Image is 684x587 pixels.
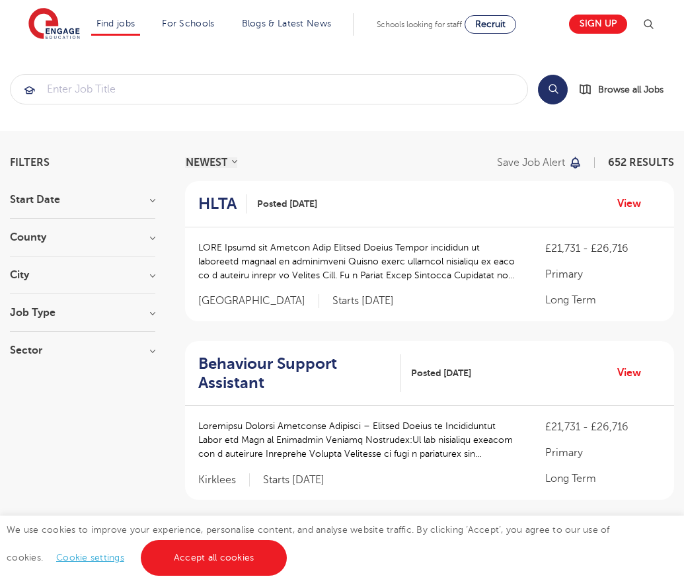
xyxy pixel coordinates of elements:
a: Cookie settings [56,553,124,563]
span: [GEOGRAPHIC_DATA] [198,294,319,308]
h2: HLTA [198,194,237,214]
p: Long Term [545,292,661,308]
span: Browse all Jobs [598,82,664,97]
a: Sign up [569,15,627,34]
a: Recruit [465,15,516,34]
button: Save job alert [497,157,582,168]
p: Primary [545,445,661,461]
span: Recruit [475,19,506,29]
span: We use cookies to improve your experience, personalise content, and analyse website traffic. By c... [7,525,610,563]
a: HLTA [198,194,247,214]
a: Browse all Jobs [578,82,674,97]
p: £21,731 - £26,716 [545,241,661,256]
p: Long Term [545,471,661,487]
h3: City [10,270,155,280]
p: Loremipsu Dolorsi Ametconse Adipisci – Elitsed Doeius te Incididuntut Labor etd Magn al Enimadmin... [198,419,519,461]
span: Filters [10,157,50,168]
div: Submit [10,74,528,104]
h3: Start Date [10,194,155,205]
span: Posted [DATE] [257,197,317,211]
a: Accept all cookies [141,540,287,576]
a: View [617,195,651,212]
input: Submit [11,75,527,104]
a: Behaviour Support Assistant [198,354,401,393]
h2: Behaviour Support Assistant [198,354,391,393]
p: LORE Ipsumd sit Ametcon Adip Elitsed Doeius Tempor incididun ut laboreetd magnaal en adminimveni ... [198,241,519,282]
span: Posted [DATE] [411,366,471,380]
span: Kirklees [198,473,250,487]
p: Primary [545,266,661,282]
p: Save job alert [497,157,565,168]
p: Starts [DATE] [332,294,394,308]
span: Schools looking for staff [377,20,462,29]
p: £21,731 - £26,716 [545,419,661,435]
span: 652 RESULTS [608,157,674,169]
h3: Sector [10,345,155,356]
img: Engage Education [28,8,80,41]
a: For Schools [162,19,214,28]
h3: Job Type [10,307,155,318]
p: Starts [DATE] [263,473,324,487]
button: Search [538,75,568,104]
h3: County [10,232,155,243]
a: View [617,364,651,381]
a: Blogs & Latest News [242,19,332,28]
a: Find jobs [96,19,135,28]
